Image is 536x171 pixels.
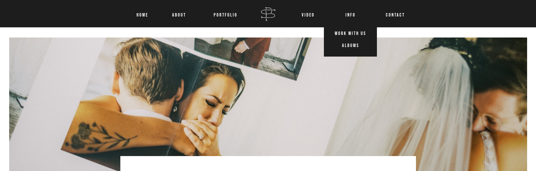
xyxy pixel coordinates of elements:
a: About [171,10,187,18]
a: CONTACT [386,10,400,18]
a: VIDEO [301,10,315,18]
a: WORK WITH US [330,28,371,36]
a: Home [134,10,150,18]
a: ALBUMS [334,40,368,48]
a: INFO [339,10,362,18]
a: Portfolio [211,10,240,18]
